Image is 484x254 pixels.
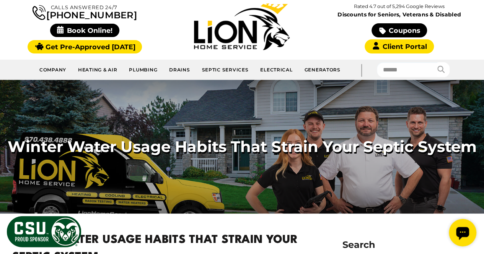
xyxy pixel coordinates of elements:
[346,60,377,80] div: |
[163,63,196,77] a: Drains
[50,24,119,37] span: Book Online!
[196,63,254,77] a: Septic Services
[33,3,137,20] a: [PHONE_NUMBER]
[298,63,346,77] a: Generators
[34,63,72,77] a: Company
[336,238,478,252] span: Search
[123,63,163,77] a: Plumbing
[322,12,476,17] span: Discounts for Seniors, Veterans & Disabled
[254,63,298,77] a: Electrical
[6,215,82,248] img: CSU Sponsor Badge
[3,3,31,31] div: Open chat widget
[365,39,433,53] a: Client Portal
[194,3,290,50] img: Lion Home Service
[28,40,142,53] a: Get Pre-Approved [DATE]
[372,23,427,37] a: Coupons
[72,63,123,77] a: Heating & Air
[321,2,478,11] p: Rated 4.7 out of 5,294 Google Reviews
